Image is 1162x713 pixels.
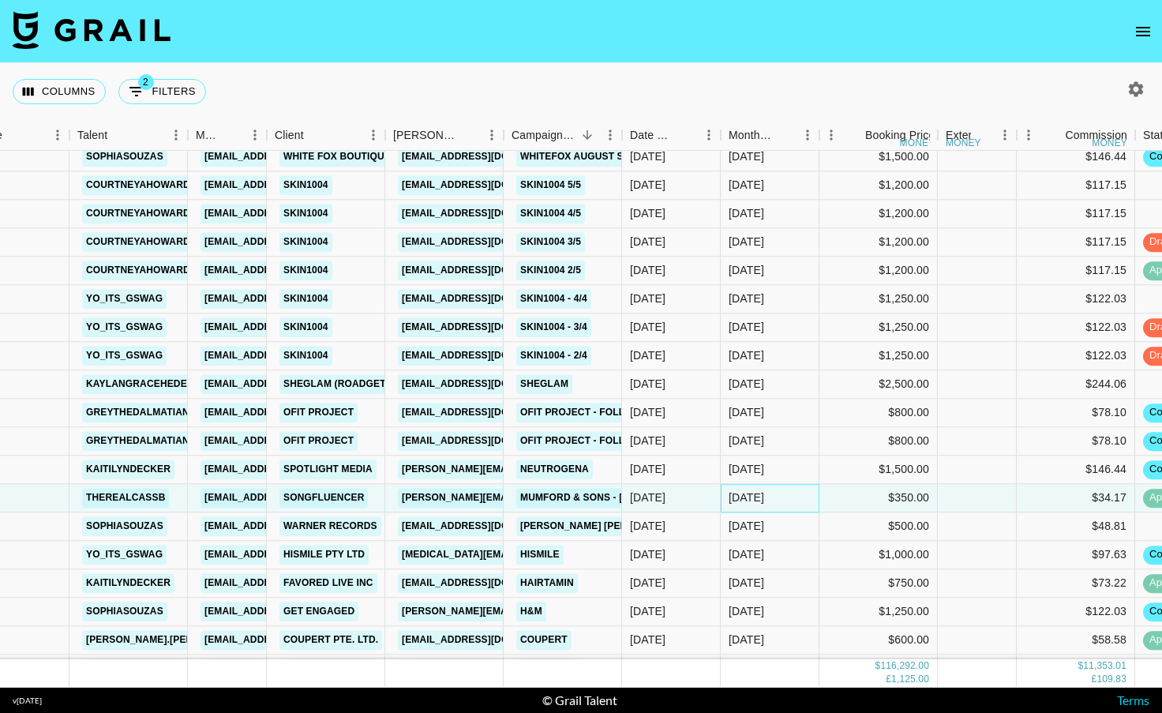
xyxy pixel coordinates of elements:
a: [EMAIL_ADDRESS][DOMAIN_NAME] [201,204,377,223]
div: Aug '25 [729,320,764,336]
div: Aug '25 [729,405,764,421]
a: [EMAIL_ADDRESS][DOMAIN_NAME] [398,289,575,309]
a: [EMAIL_ADDRESS][DOMAIN_NAME] [398,516,575,536]
a: Mumford & Sons - [PERSON_NAME] [516,488,704,508]
div: Aug '25 [729,547,764,563]
a: [EMAIL_ADDRESS][DOMAIN_NAME] [398,374,575,394]
a: [EMAIL_ADDRESS][DOMAIN_NAME] [201,261,377,280]
a: Ofit Project - Follow Me 1/2 [516,431,679,451]
a: courtneyahoward [82,204,194,223]
a: kaitilyndecker [82,573,174,593]
div: Aug '25 [729,348,764,364]
div: Campaign (Type) [504,120,622,151]
a: Hismile Pty Ltd [279,545,369,565]
a: [EMAIL_ADDRESS][DOMAIN_NAME] [201,346,377,366]
div: money [900,138,935,148]
a: greythedalmatian [82,431,193,451]
a: yo_its_gswag [82,545,167,565]
a: [EMAIL_ADDRESS][DOMAIN_NAME] [201,545,377,565]
div: 8/8/2025 [630,405,665,421]
div: Aug '25 [729,433,764,449]
a: [EMAIL_ADDRESS][DOMAIN_NAME] [201,431,377,451]
div: £ [886,674,891,687]
div: Campaign (Type) [512,120,576,151]
a: courtneyahoward [82,232,194,252]
a: [EMAIL_ADDRESS][DOMAIN_NAME] [398,261,575,280]
div: 8/8/2025 [630,632,665,648]
a: [EMAIL_ADDRESS][DOMAIN_NAME] [398,573,575,593]
div: $1,200.00 [819,228,938,257]
a: SKIN1004 [279,175,332,195]
div: 7/24/2025 [630,263,665,279]
div: $1,500.00 [819,456,938,484]
a: kaitilyndecker [82,460,174,479]
a: Neutrogena [516,460,593,479]
a: kaylangracehedenskog [82,659,227,678]
div: $750.00 [819,569,938,598]
div: 7/24/2025 [630,320,665,336]
div: Date Created [630,120,675,151]
button: Menu [243,123,267,147]
a: [EMAIL_ADDRESS][DOMAIN_NAME] [201,147,377,167]
div: Talent [69,120,188,151]
a: courtneyahoward [82,261,194,280]
a: Hismile [516,545,564,565]
button: Menu [480,123,504,147]
a: Skin1004 4/5 [516,204,585,223]
button: Select columns [13,79,106,104]
a: [EMAIL_ADDRESS][DOMAIN_NAME] [398,630,575,650]
a: Songfluencer [279,488,368,508]
div: $1,200.00 [819,257,938,285]
a: Sheglam (RoadGet Business PTE) [279,374,467,394]
a: kaylangracehedenskog [82,374,227,394]
a: Skin1004 3/5 [516,232,585,252]
button: Sort [304,124,326,146]
div: $2,000.00 [819,655,938,683]
div: $34.17 [1017,484,1135,512]
a: Ofit Project [279,403,358,422]
a: [EMAIL_ADDRESS][DOMAIN_NAME] [398,232,575,252]
a: [EMAIL_ADDRESS][DOMAIN_NAME] [201,516,377,536]
div: money [1092,138,1127,148]
button: Sort [774,124,796,146]
button: Sort [458,124,480,146]
a: COUPERT PTE. LTD. [279,630,382,650]
a: SKIN1004 [279,204,332,223]
div: $117.15 [1017,171,1135,200]
a: [EMAIL_ADDRESS][DOMAIN_NAME] [398,175,575,195]
span: 2 [138,74,154,90]
div: $1,000.00 [819,541,938,569]
a: [EMAIL_ADDRESS][DOMAIN_NAME] [398,403,575,422]
a: Spotlight Media [279,460,377,479]
a: Skin1004 2/5 [516,261,585,280]
div: 109.83 [1096,674,1126,687]
div: $1,500.00 [819,143,938,171]
div: Month Due [721,120,819,151]
a: Get Engaged [279,602,358,621]
div: Aug '25 [729,263,764,279]
a: sophiasouzas [82,147,167,167]
a: SKIN1004 [279,261,332,280]
div: $122.03 [1017,285,1135,313]
div: £ [1092,674,1097,687]
div: $800.00 [819,427,938,456]
a: SKIN1004 [279,317,332,337]
a: sophiasouzas [82,602,167,621]
button: Menu [993,123,1017,147]
a: Coupert [516,630,572,650]
div: 7/24/2025 [630,206,665,222]
a: [MEDICAL_DATA][EMAIL_ADDRESS][PERSON_NAME][DOMAIN_NAME] [398,545,737,565]
div: [PERSON_NAME] [393,120,458,151]
div: $78.10 [1017,399,1135,427]
a: Terms [1117,692,1149,707]
button: Sort [576,124,598,146]
a: Skin1004 - 2/4 [516,346,591,366]
div: money [946,138,981,148]
a: SHEGLAM [516,374,572,394]
div: $122.03 [1017,313,1135,342]
div: $117.15 [1017,228,1135,257]
a: [EMAIL_ADDRESS][DOMAIN_NAME] [201,289,377,309]
a: Ofit Project - Follow Me 2/2 [516,403,679,422]
div: $800.00 [819,399,938,427]
button: Menu [697,123,721,147]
